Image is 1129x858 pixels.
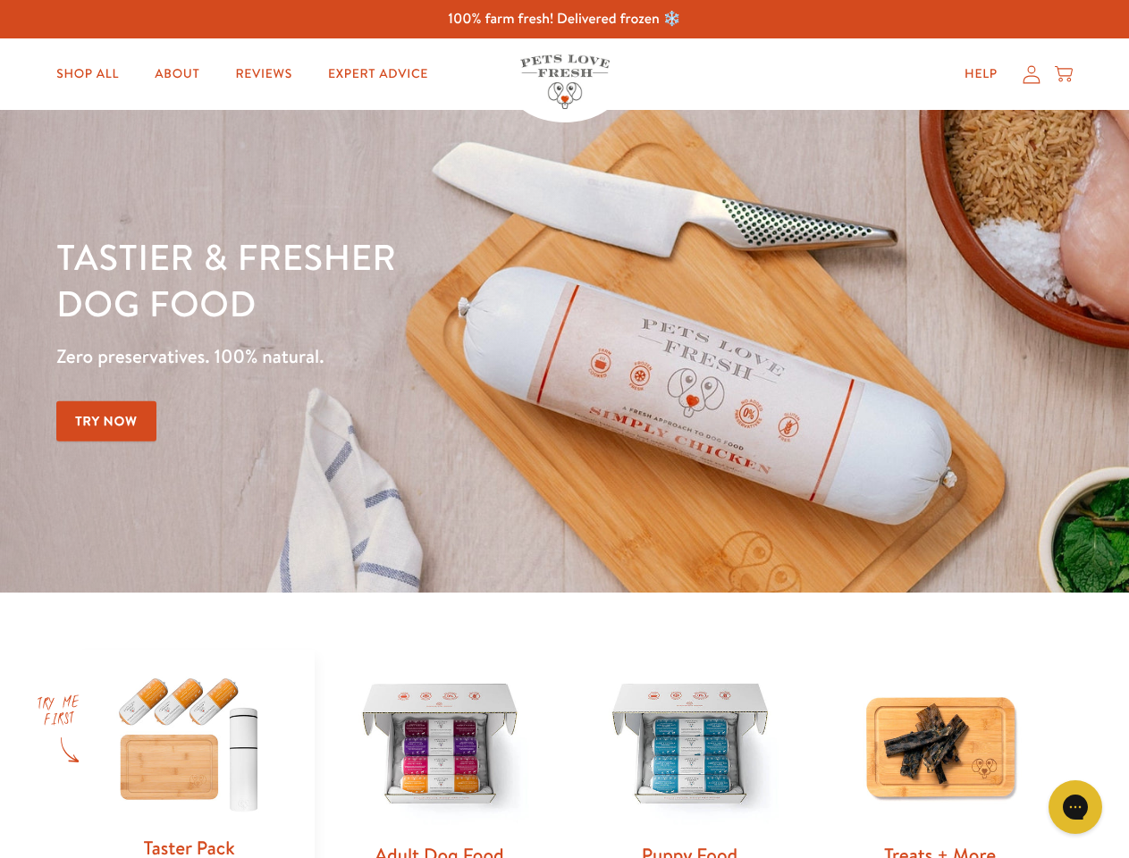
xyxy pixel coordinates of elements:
[140,56,214,92] a: About
[950,56,1012,92] a: Help
[56,233,734,326] h1: Tastier & fresher dog food
[56,341,734,373] p: Zero preservatives. 100% natural.
[221,56,306,92] a: Reviews
[56,401,156,442] a: Try Now
[520,55,610,109] img: Pets Love Fresh
[314,56,442,92] a: Expert Advice
[1040,774,1111,840] iframe: Gorgias live chat messenger
[42,56,133,92] a: Shop All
